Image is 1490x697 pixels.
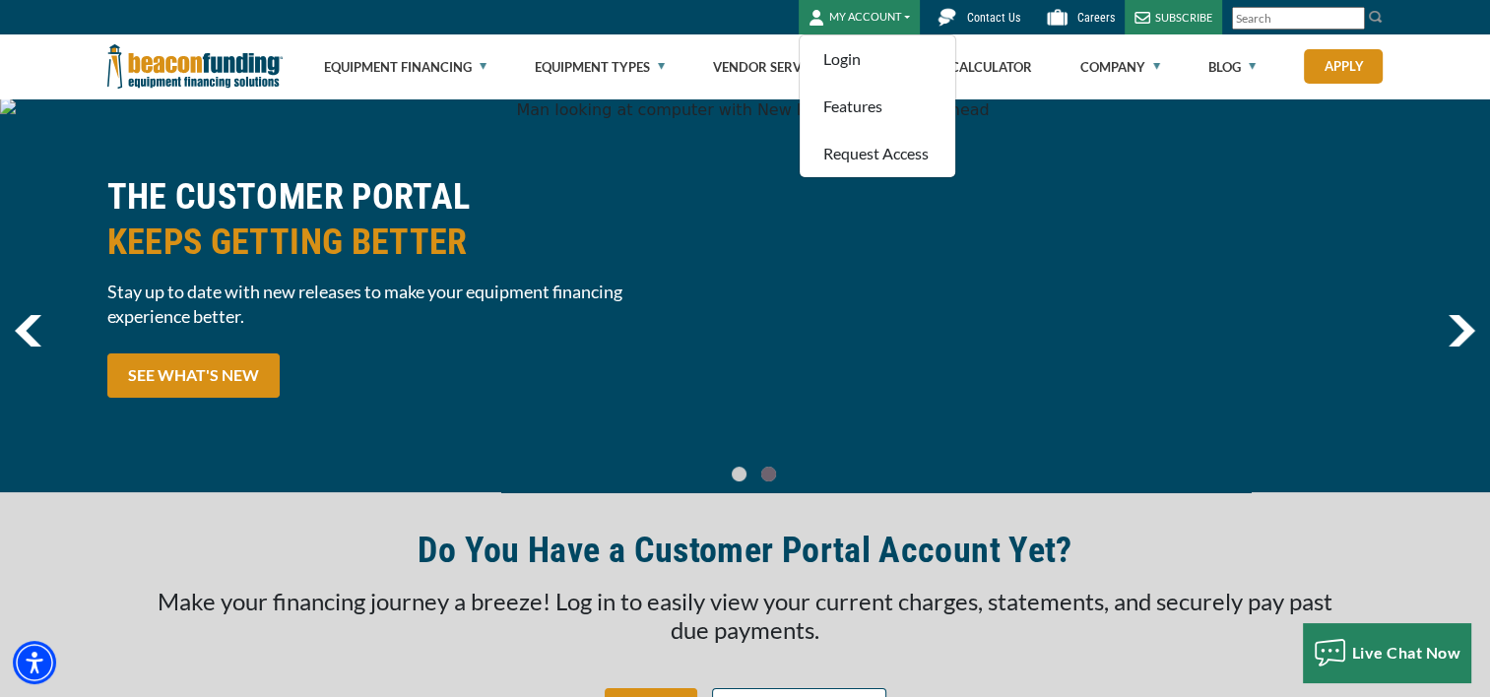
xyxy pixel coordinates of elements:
[13,641,56,684] div: Accessibility Menu
[1448,315,1475,347] img: Right Navigator
[107,174,734,265] h2: THE CUSTOMER PORTAL
[1232,7,1365,30] input: Search
[324,35,486,98] a: Equipment Financing
[107,353,280,398] a: SEE WHAT'S NEW
[1080,35,1160,98] a: Company
[1344,11,1360,27] a: Clear search text
[800,130,955,177] a: Request Access
[1304,49,1383,84] a: Apply
[158,587,1332,644] span: Make your financing journey a breeze! Log in to easily view your current charges, statements, and...
[1448,315,1475,347] a: next
[1208,35,1256,98] a: Blog
[418,528,1071,573] h2: Do You Have a Customer Portal Account Yet?
[1077,11,1115,25] span: Careers
[800,35,955,83] a: Login - open in a new tab
[800,83,955,130] a: Features
[1368,9,1384,25] img: Search
[891,35,1031,98] a: Finance Calculator
[535,35,665,98] a: Equipment Types
[107,280,734,329] span: Stay up to date with new releases to make your equipment financing experience better.
[107,34,283,98] img: Beacon Funding Corporation logo
[15,315,41,347] img: Left Navigator
[1352,643,1461,662] span: Live Chat Now
[1303,623,1471,682] button: Live Chat Now
[757,466,781,482] a: Go To Slide 1
[728,466,751,482] a: Go To Slide 0
[967,11,1020,25] span: Contact Us
[15,315,41,347] a: previous
[107,220,734,265] span: KEEPS GETTING BETTER
[713,35,843,98] a: Vendor Services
